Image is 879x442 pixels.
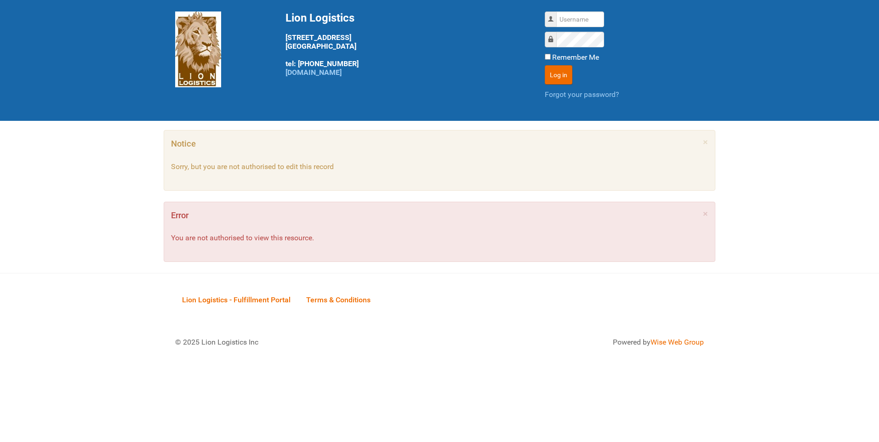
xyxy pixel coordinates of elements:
span: Terms & Conditions [306,295,371,304]
div: Powered by [451,337,704,348]
img: Lion Logistics [175,11,221,87]
a: Forgot your password? [545,90,619,99]
a: Lion Logistics - Fulfillment Portal [175,285,297,313]
a: Terms & Conditions [299,285,377,313]
a: Lion Logistics [175,45,221,53]
a: Wise Web Group [651,338,704,346]
div: [STREET_ADDRESS] [GEOGRAPHIC_DATA] tel: [PHONE_NUMBER] [285,11,522,77]
p: You are not authorised to view this resource. [171,232,708,244]
span: Lion Logistics - Fulfillment Portal [182,295,291,304]
input: Username [556,11,604,27]
a: × [703,137,708,147]
label: Username [554,14,554,15]
span: Lion Logistics [285,11,354,24]
label: Remember Me [552,52,599,63]
p: Sorry, but you are not authorised to edit this record [171,161,708,172]
label: Password [554,34,554,35]
a: × [703,209,708,218]
button: Log in [545,65,572,85]
div: © 2025 Lion Logistics Inc [168,330,435,355]
h4: Notice [171,137,708,150]
a: [DOMAIN_NAME] [285,68,342,77]
h4: Error [171,209,708,222]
